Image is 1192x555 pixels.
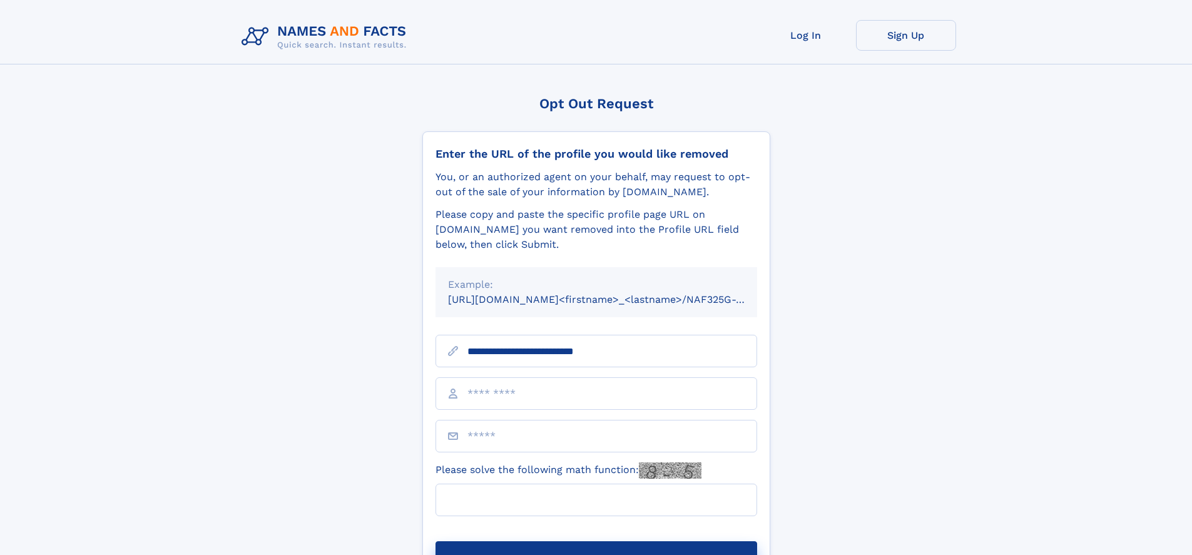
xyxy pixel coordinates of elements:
a: Sign Up [856,20,956,51]
label: Please solve the following math function: [436,462,701,479]
div: Example: [448,277,745,292]
small: [URL][DOMAIN_NAME]<firstname>_<lastname>/NAF325G-xxxxxxxx [448,293,781,305]
div: You, or an authorized agent on your behalf, may request to opt-out of the sale of your informatio... [436,170,757,200]
div: Enter the URL of the profile you would like removed [436,147,757,161]
div: Opt Out Request [422,96,770,111]
img: Logo Names and Facts [237,20,417,54]
a: Log In [756,20,856,51]
div: Please copy and paste the specific profile page URL on [DOMAIN_NAME] you want removed into the Pr... [436,207,757,252]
